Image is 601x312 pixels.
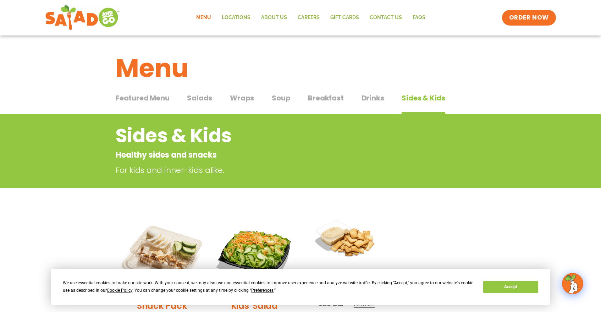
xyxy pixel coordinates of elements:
[230,93,254,103] span: Wraps
[509,13,549,22] span: ORDER NOW
[292,10,325,26] a: Careers
[325,10,364,26] a: GIFT CARDS
[362,93,384,103] span: Drinks
[191,10,216,26] a: Menu
[116,164,431,176] p: For kids and inner-kids alike.
[187,93,212,103] span: Salads
[483,281,538,293] button: Accept
[45,4,120,32] img: new-SAG-logo-768×292
[216,10,256,26] a: Locations
[116,90,485,114] div: Tabbed content
[364,10,407,26] a: Contact Us
[191,10,431,26] nav: Menu
[116,49,485,87] h1: Menu
[251,288,274,293] span: Preferences
[116,93,169,103] span: Featured Menu
[308,93,343,103] span: Breakfast
[563,274,583,294] img: wpChatIcon
[116,121,428,150] h2: Sides & Kids
[214,212,296,294] img: Product photo for Kids’ Salad
[51,269,550,305] div: Cookie Consent Prompt
[407,10,431,26] a: FAQs
[256,10,292,26] a: About Us
[402,93,445,103] span: Sides & Kids
[107,288,132,293] span: Cookie Policy
[306,212,388,267] img: Product photo for Hummus & Pita Chips
[354,300,375,308] span: Details
[502,10,556,26] a: ORDER NOW
[272,93,290,103] span: Soup
[63,279,475,294] div: We use essential cookies to make our site work. With your consent, we may also use non-essential ...
[137,300,187,312] h2: Snack Pack
[116,149,428,161] p: Healthy sides and snacks
[121,212,203,294] img: Product photo for Snack Pack
[231,300,278,312] h2: Kids' Salad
